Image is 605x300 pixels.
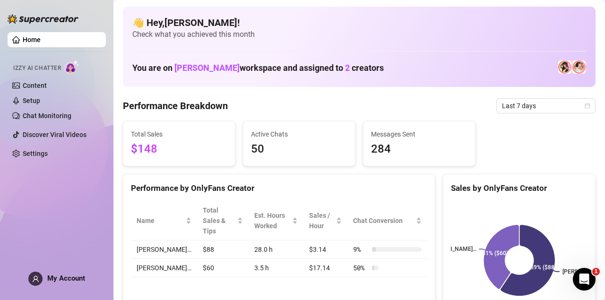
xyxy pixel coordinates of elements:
td: 3.5 h [249,259,303,277]
span: user [32,275,39,283]
text: [PERSON_NAME]… [429,246,476,253]
h1: You are on workspace and assigned to creators [132,63,384,73]
td: [PERSON_NAME]… [131,240,197,259]
a: Setup [23,97,40,104]
span: Total Sales & Tips [203,205,235,236]
div: Est. Hours Worked [254,210,290,231]
a: Content [23,82,47,89]
span: 50 [251,140,347,158]
th: Total Sales & Tips [197,201,249,240]
img: AI Chatter [65,60,79,74]
img: logo-BBDzfeDw.svg [8,14,78,24]
img: Holly [558,60,571,74]
div: Performance by OnlyFans Creator [131,182,427,195]
a: Chat Monitoring [23,112,71,120]
span: 50 % [353,263,368,273]
th: Sales / Hour [303,201,347,240]
span: Total Sales [131,129,227,139]
a: Home [23,36,41,43]
td: $60 [197,259,249,277]
h4: 👋 Hey, [PERSON_NAME] ! [132,16,586,29]
td: 28.0 h [249,240,303,259]
span: My Account [47,274,85,283]
td: $3.14 [303,240,347,259]
th: Name [131,201,197,240]
span: Name [137,215,184,226]
span: $148 [131,140,227,158]
span: Active Chats [251,129,347,139]
span: Messages Sent [371,129,467,139]
div: Sales by OnlyFans Creator [451,182,588,195]
span: 2 [345,63,350,73]
a: Settings [23,150,48,157]
span: Check what you achieved this month [132,29,586,40]
span: calendar [585,103,590,109]
iframe: Intercom live chat [573,268,596,291]
span: Last 7 days [502,99,590,113]
img: 𝖍𝖔𝖑𝖑𝖞 [572,60,586,74]
td: [PERSON_NAME]… [131,259,197,277]
span: Izzy AI Chatter [13,64,61,73]
a: Discover Viral Videos [23,131,86,138]
h4: Performance Breakdown [123,99,228,112]
span: 284 [371,140,467,158]
span: 1 [592,268,600,275]
th: Chat Conversion [347,201,427,240]
span: Chat Conversion [353,215,414,226]
span: 9 % [353,244,368,255]
td: $88 [197,240,249,259]
span: [PERSON_NAME] [174,63,240,73]
span: Sales / Hour [309,210,334,231]
td: $17.14 [303,259,347,277]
